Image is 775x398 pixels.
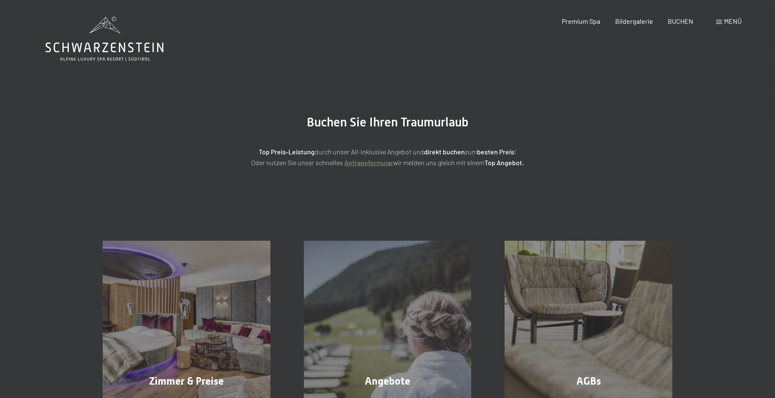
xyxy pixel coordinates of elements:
span: Menü [724,17,742,25]
a: Anfrageformular [344,159,393,166]
span: Buchen Sie Ihren Traumurlaub [307,115,469,129]
strong: besten Preis [477,148,514,156]
strong: Top Angebot. [485,159,524,166]
a: Premium Spa [562,17,600,25]
strong: direkt buchen [424,148,465,156]
a: Bildergalerie [615,17,653,25]
span: AGBs [576,375,601,387]
p: durch unser All-inklusive Angebot und zum ! Oder nutzen Sie unser schnelles wir melden uns gleich... [179,146,596,168]
span: Angebote [365,375,410,387]
a: BUCHEN [668,17,693,25]
strong: Top Preis-Leistung [259,148,315,156]
span: Zimmer & Preise [149,375,224,387]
